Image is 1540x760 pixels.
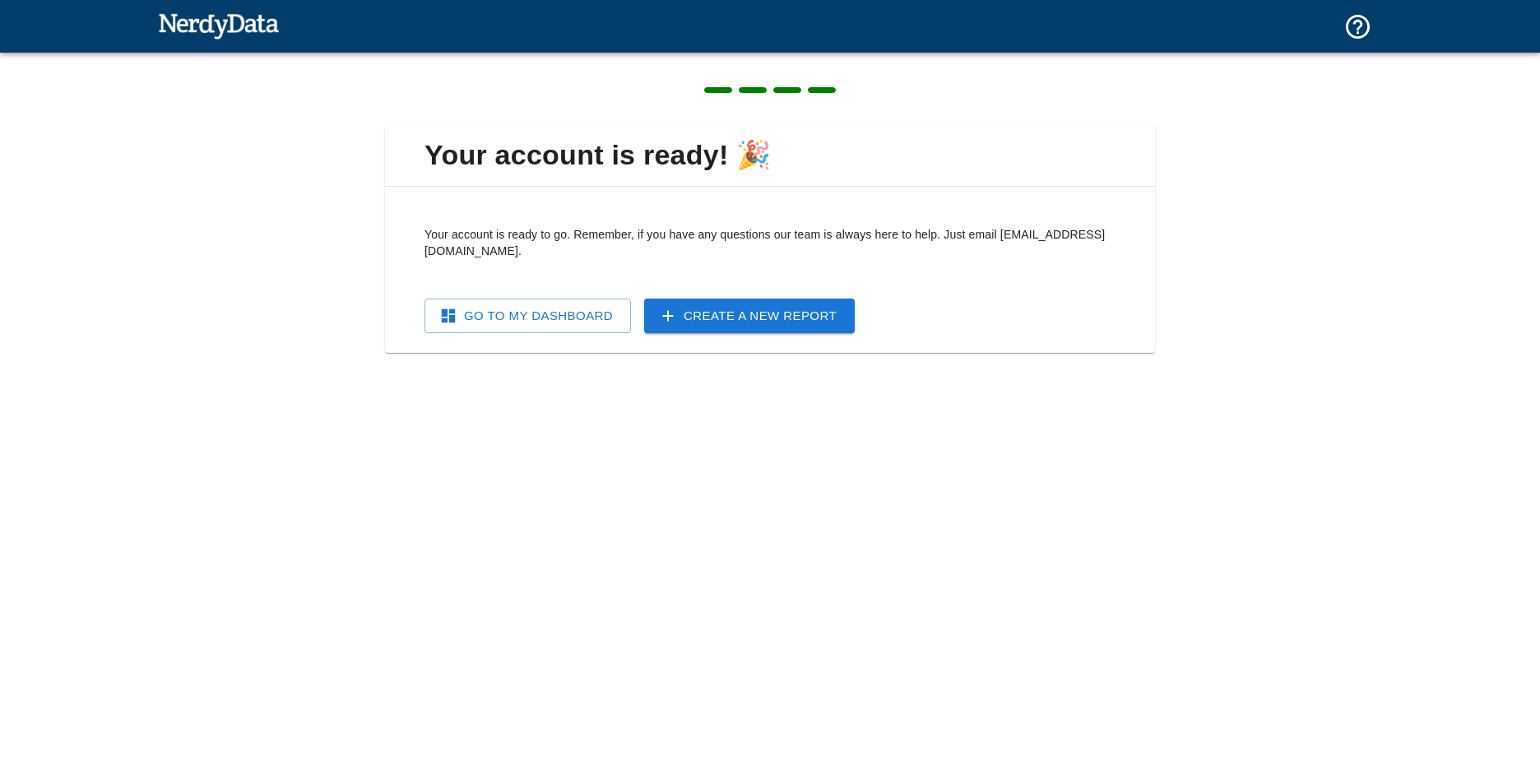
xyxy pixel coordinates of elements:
a: Create a New Report [644,299,855,333]
span: Your account is ready! 🎉 [398,138,1142,173]
img: NerdyData.com [158,9,279,42]
p: Your account is ready to go. Remember, if you have any questions our team is always here to help.... [424,226,1116,259]
a: Go To My Dashboard [424,299,631,333]
button: Support and Documentation [1334,2,1382,51]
